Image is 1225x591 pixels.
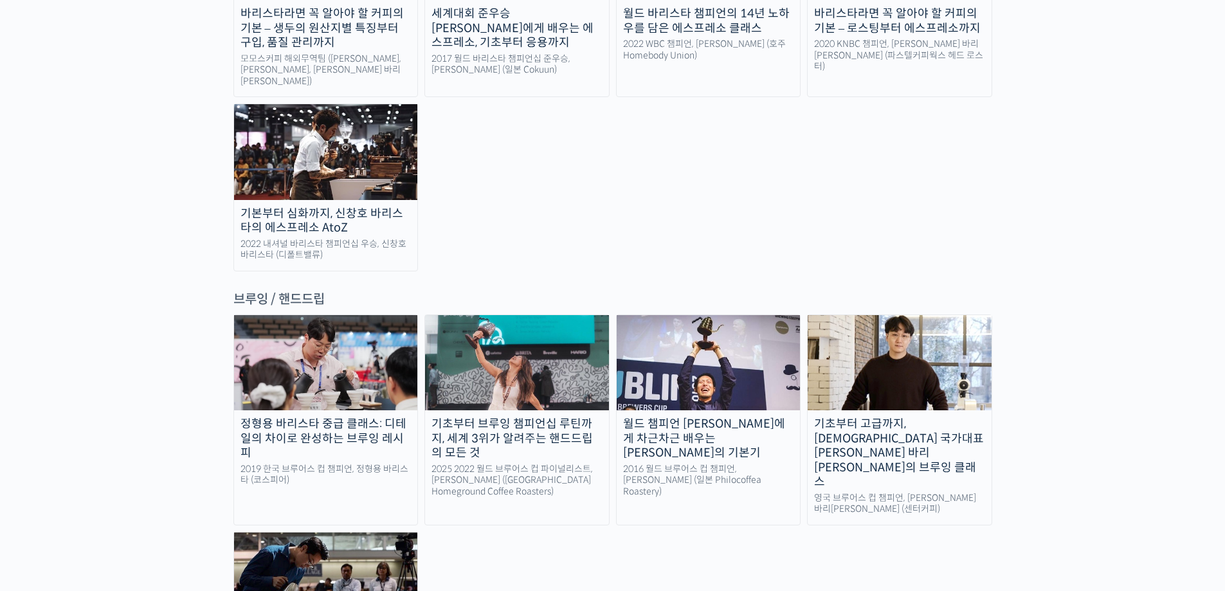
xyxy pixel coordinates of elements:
[425,464,609,498] div: 2025 2022 월드 브루어스 컵 파이널리스트, [PERSON_NAME] ([GEOGRAPHIC_DATA] Homeground Coffee Roasters)
[234,417,418,460] div: 정형용 바리스타 중급 클래스: 디테일의 차이로 완성하는 브루잉 레시피
[617,6,801,35] div: 월드 바리스타 챔피언의 14년 노하우를 담은 에스프레소 클래스
[234,6,418,50] div: 바리스타라면 꼭 알아야 할 커피의 기본 – 생두의 원산지별 특징부터 구입, 품질 관리까지
[617,464,801,498] div: 2016 월드 브루어스 컵 챔피언, [PERSON_NAME] (일본 Philocoffea Roastery)
[234,53,418,87] div: 모모스커피 해외무역팀 ([PERSON_NAME], [PERSON_NAME], [PERSON_NAME] 바리[PERSON_NAME])
[425,53,609,76] div: 2017 월드 바리스타 챔피언십 준우승, [PERSON_NAME] (일본 Cokuun)
[233,291,992,308] div: 브루잉 / 핸드드립
[617,315,801,410] img: fundamentals-of-brewing_course-thumbnail.jpeg
[808,39,992,73] div: 2020 KNBC 챔피언, [PERSON_NAME] 바리[PERSON_NAME] (파스텔커피웍스 헤드 로스터)
[617,39,801,61] div: 2022 WBC 챔피언, [PERSON_NAME] (호주 Homebody Union)
[233,314,419,525] a: 정형용 바리스타 중급 클래스: 디테일의 차이로 완성하는 브루잉 레시피 2019 한국 브루어스 컵 챔피언, 정형용 바리스타 (코스피어)
[425,6,609,50] div: 세계대회 준우승 [PERSON_NAME]에게 배우는 에스프레소, 기초부터 응용까지
[807,314,992,525] a: 기초부터 고급까지, [DEMOGRAPHIC_DATA] 국가대표 [PERSON_NAME] 바리[PERSON_NAME]의 브루잉 클래스 영국 브루어스 컵 챔피언, [PERSON_...
[617,417,801,460] div: 월드 챔피언 [PERSON_NAME]에게 차근차근 배우는 [PERSON_NAME]의 기본기
[616,314,801,525] a: 월드 챔피언 [PERSON_NAME]에게 차근차근 배우는 [PERSON_NAME]의 기본기 2016 월드 브루어스 컵 챔피언, [PERSON_NAME] (일본 Philocof...
[425,417,609,460] div: 기초부터 브루잉 챔피언십 루틴까지, 세계 3위가 알려주는 핸드드립의 모든 것
[234,315,418,410] img: advanced-brewing_course-thumbnail.jpeg
[425,315,609,410] img: from-brewing-basics-to-competition_course-thumbnail.jpg
[85,408,166,440] a: 대화
[118,428,133,438] span: 대화
[424,314,610,525] a: 기초부터 브루잉 챔피언십 루틴까지, 세계 3위가 알려주는 핸드드립의 모든 것 2025 2022 월드 브루어스 컵 파이널리스트, [PERSON_NAME] ([GEOGRAPHIC...
[234,104,418,199] img: changhoshin_thumbnail2.jpeg
[234,239,418,261] div: 2022 내셔널 바리스타 챔피언십 우승, 신창호 바리스타 (디폴트밸류)
[234,464,418,486] div: 2019 한국 브루어스 컵 챔피언, 정형용 바리스타 (코스피어)
[199,427,214,437] span: 설정
[808,417,992,489] div: 기초부터 고급까지, [DEMOGRAPHIC_DATA] 국가대표 [PERSON_NAME] 바리[PERSON_NAME]의 브루잉 클래스
[234,206,418,235] div: 기본부터 심화까지, 신창호 바리스타의 에스프레소 AtoZ
[808,315,992,410] img: sanghopark-thumbnail.jpg
[41,427,48,437] span: 홈
[808,6,992,35] div: 바리스타라면 꼭 알아야 할 커피의 기본 – 로스팅부터 에스프레소까지
[233,104,419,271] a: 기본부터 심화까지, 신창호 바리스타의 에스프레소 AtoZ 2022 내셔널 바리스타 챔피언십 우승, 신창호 바리스타 (디폴트밸류)
[4,408,85,440] a: 홈
[808,493,992,515] div: 영국 브루어스 컵 챔피언, [PERSON_NAME] 바리[PERSON_NAME] (센터커피)
[166,408,247,440] a: 설정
